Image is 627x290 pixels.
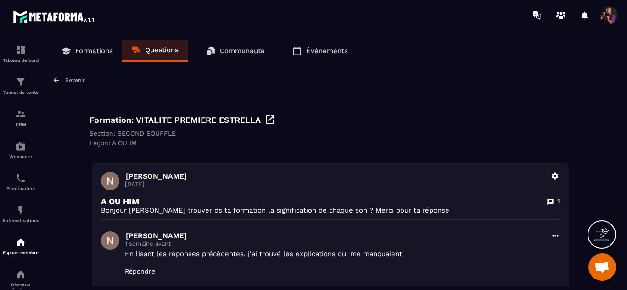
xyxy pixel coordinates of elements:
a: Formations [52,40,122,62]
a: formationformationCRM [2,102,39,134]
p: Bonjour [PERSON_NAME] trouver ds ta formation la signification de chaque son ? Merci pour ta réponse [101,206,560,215]
a: schedulerschedulerPlanificateur [2,166,39,198]
img: formation [15,109,26,120]
div: Formation: VITALITE PREMIERE ESTRELLA [90,114,571,125]
a: automationsautomationsWebinaire [2,134,39,166]
a: Communauté [197,40,274,62]
div: Section: SECOND SOUFFLE [90,130,571,137]
p: Espace membre [2,250,39,255]
p: [DATE] [125,181,545,187]
p: Revenir [65,77,85,83]
p: 1 semaine avant [125,240,545,247]
a: formationformationTunnel de vente [2,70,39,102]
p: 1 [557,197,560,206]
img: automations [15,205,26,216]
a: automationsautomationsEspace membre [2,230,39,262]
a: automationsautomationsAutomatisations [2,198,39,230]
p: Automatisations [2,218,39,223]
p: Formations [75,47,113,55]
img: formation [15,44,26,55]
a: formationformationTableau de bord [2,38,39,70]
img: automations [15,141,26,152]
p: Webinaire [2,154,39,159]
img: logo [13,8,95,25]
p: Tableau de bord [2,58,39,63]
p: Communauté [220,47,265,55]
p: Répondre [125,268,545,275]
img: formation [15,77,26,88]
p: [PERSON_NAME] [126,172,545,181]
p: [PERSON_NAME] [126,231,545,240]
p: Questions [145,46,179,54]
img: automations [15,237,26,248]
p: Tunnel de vente [2,90,39,95]
div: Leçon: A OU IM [90,139,571,147]
p: Événements [306,47,348,55]
p: Planificateur [2,186,39,191]
p: En lisant les réponses précédentes, j’ai trouvé les explications qui me manquaient [125,249,545,258]
p: A OU HIM [101,197,139,206]
a: Événements [283,40,357,62]
img: social-network [15,269,26,280]
a: Ouvrir le chat [588,253,616,281]
a: Questions [122,40,188,62]
img: scheduler [15,173,26,184]
p: CRM [2,122,39,127]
